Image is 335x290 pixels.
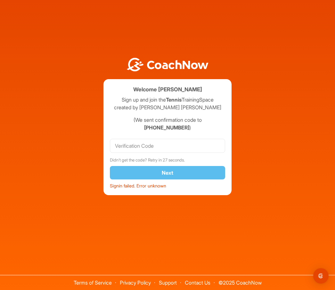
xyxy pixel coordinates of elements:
h4: Welcome [PERSON_NAME] [133,86,202,94]
input: Verification Code [110,139,225,153]
p: created by [PERSON_NAME] [PERSON_NAME] [110,104,225,111]
button: Next [110,166,225,180]
span: © 2025 CoachNow [215,275,265,285]
div: Signin failed. Error unknown [110,180,225,189]
p: Sign up and join the TrainingSpace [110,96,225,104]
span: Retry in 27 seconds. [148,157,185,162]
a: Contact Us [185,279,210,286]
img: BwLJSsUCoWCh5upNqxVrqldRgqLPVwmV24tXu5FoVAoFEpwwqQ3VIfuoInZCoVCoTD4vwADAC3ZFMkVEQFDAAAAAElFTkSuQmCC [126,58,209,71]
div: Open Intercom Messenger [313,268,329,284]
a: Support [159,279,177,286]
a: Terms of Service [74,279,112,286]
strong: Tennis [166,96,182,103]
div: ( We sent confirmation code to ) [110,116,225,131]
div: Didn't get the code? [110,157,225,163]
strong: [PHONE_NUMBER] [144,124,189,131]
a: Privacy Policy [120,279,151,286]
